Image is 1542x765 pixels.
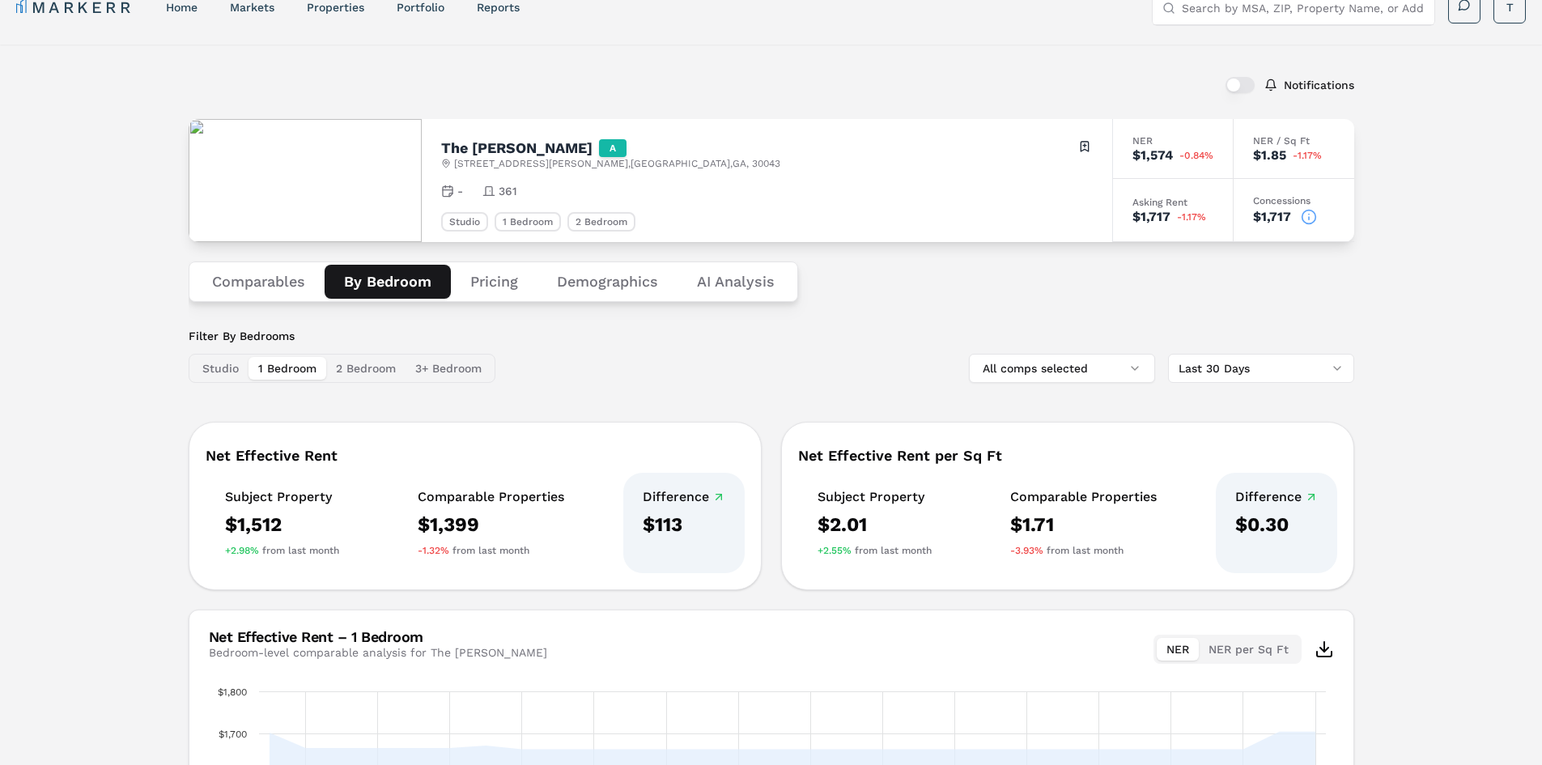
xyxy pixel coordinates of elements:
button: NER [1157,638,1199,661]
div: Net Effective Rent per Sq Ft [798,448,1337,463]
a: properties [307,1,364,14]
div: Studio [441,212,488,232]
label: Notifications [1284,79,1354,91]
div: $0.30 [1235,512,1318,538]
div: Concessions [1253,196,1335,206]
text: $1,700 [219,729,247,740]
div: Subject Property [225,489,339,505]
div: Bedroom-level comparable analysis for The [PERSON_NAME] [209,644,547,661]
div: $1,574 [1132,149,1173,162]
div: from last month [1010,544,1157,557]
button: All comps selected [969,354,1155,383]
h2: The [PERSON_NAME] [441,141,593,155]
button: Comparables [193,265,325,299]
span: -1.32% [418,544,449,557]
div: Difference [1235,489,1318,505]
span: +2.98% [225,544,259,557]
span: [STREET_ADDRESS][PERSON_NAME] , [GEOGRAPHIC_DATA] , GA , 30043 [454,157,780,170]
div: A [599,139,627,157]
span: 361 [499,183,517,199]
label: Filter By Bedrooms [189,328,495,344]
div: Subject Property [818,489,932,505]
a: markets [230,1,274,14]
a: home [166,1,198,14]
div: $2.01 [818,512,932,538]
div: from last month [225,544,339,557]
div: NER / Sq Ft [1253,136,1335,146]
text: $1,800 [218,686,247,698]
div: 1 Bedroom [495,212,561,232]
a: Portfolio [397,1,444,14]
button: Demographics [537,265,678,299]
div: $1.71 [1010,512,1157,538]
div: $1.85 [1253,149,1286,162]
div: 2 Bedroom [567,212,635,232]
div: Net Effective Rent [206,448,745,463]
a: reports [477,1,520,14]
div: $113 [643,512,725,538]
span: -3.93% [1010,544,1043,557]
div: $1,399 [418,512,564,538]
span: +2.55% [818,544,852,557]
div: Asking Rent [1132,198,1213,207]
button: Studio [193,357,249,380]
div: Comparable Properties [1010,489,1157,505]
div: $1,717 [1253,210,1291,223]
button: 2 Bedroom [326,357,406,380]
button: AI Analysis [678,265,794,299]
span: -0.84% [1179,151,1213,160]
div: from last month [418,544,564,557]
button: By Bedroom [325,265,451,299]
span: -1.17% [1293,151,1322,160]
button: Pricing [451,265,537,299]
div: Difference [643,489,725,505]
div: NER [1132,136,1213,146]
span: - [457,183,463,199]
button: 1 Bedroom [249,357,326,380]
div: Net Effective Rent – 1 Bedroom [209,630,547,644]
button: NER per Sq Ft [1199,638,1298,661]
button: 3+ Bedroom [406,357,491,380]
div: $1,717 [1132,210,1170,223]
span: -1.17% [1177,212,1206,222]
div: Comparable Properties [418,489,564,505]
div: $1,512 [225,512,339,538]
div: from last month [818,544,932,557]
